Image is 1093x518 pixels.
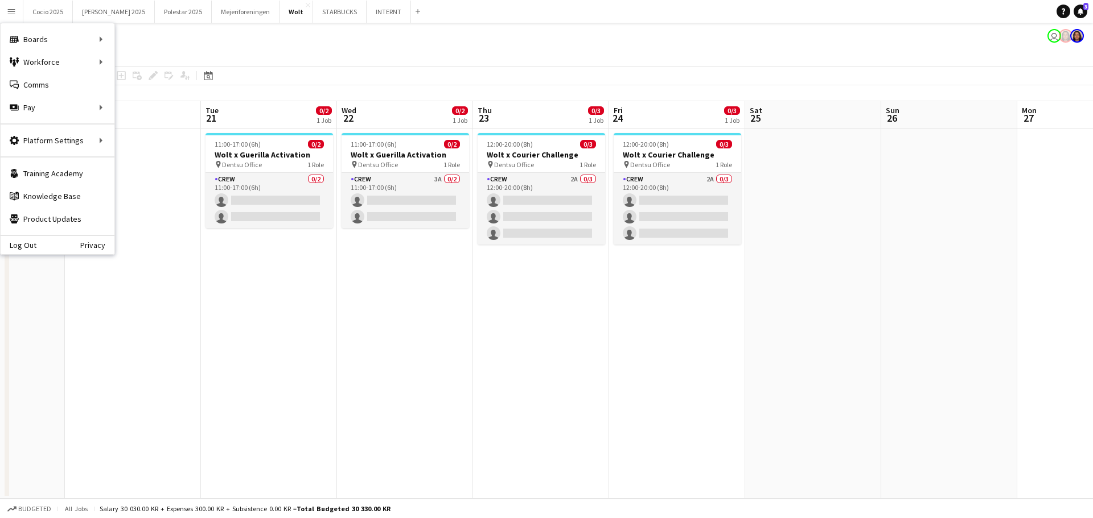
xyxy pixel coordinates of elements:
[1022,105,1037,115] span: Mon
[1,73,114,96] a: Comms
[1059,29,1073,43] app-user-avatar: Kasandra Ghantous
[630,160,670,169] span: Dentsu Office
[1,129,114,152] div: Platform Settings
[614,150,741,160] h3: Wolt x Courier Challenge
[1,96,114,119] div: Pay
[494,160,534,169] span: Dentsu Office
[18,505,51,513] span: Budgeted
[1020,111,1037,125] span: 27
[1047,29,1061,43] app-user-avatar: Tatianna Tobiassen
[580,140,596,148] span: 0/3
[313,1,367,23] button: STARBUCKS
[342,173,469,228] app-card-role: Crew3A0/211:00-17:00 (6h)
[206,105,219,115] span: Tue
[340,111,356,125] span: 22
[886,105,899,115] span: Sun
[342,133,469,228] app-job-card: 11:00-17:00 (6h)0/2Wolt x Guerilla Activation Dentsu Office1 RoleCrew3A0/211:00-17:00 (6h)
[351,140,397,148] span: 11:00-17:00 (6h)
[614,133,741,245] app-job-card: 12:00-20:00 (8h)0/3Wolt x Courier Challenge Dentsu Office1 RoleCrew2A0/312:00-20:00 (8h)
[478,150,605,160] h3: Wolt x Courier Challenge
[204,111,219,125] span: 21
[280,1,313,23] button: Wolt
[63,504,90,513] span: All jobs
[453,116,467,125] div: 1 Job
[623,140,669,148] span: 12:00-20:00 (8h)
[206,173,333,228] app-card-role: Crew0/211:00-17:00 (6h)
[724,106,740,115] span: 0/3
[307,160,324,169] span: 1 Role
[452,106,468,115] span: 0/2
[23,1,73,23] button: Cocio 2025
[1,241,36,250] a: Log Out
[1,28,114,51] div: Boards
[206,133,333,228] app-job-card: 11:00-17:00 (6h)0/2Wolt x Guerilla Activation Dentsu Office1 RoleCrew0/211:00-17:00 (6h)
[589,116,603,125] div: 1 Job
[155,1,212,23] button: Polestar 2025
[316,106,332,115] span: 0/2
[367,1,411,23] button: INTERNT
[73,1,155,23] button: [PERSON_NAME] 2025
[206,150,333,160] h3: Wolt x Guerilla Activation
[1074,5,1087,18] a: 3
[317,116,331,125] div: 1 Job
[297,504,391,513] span: Total Budgeted 30 330.00 KR
[614,105,623,115] span: Fri
[1,208,114,230] a: Product Updates
[222,160,262,169] span: Dentsu Office
[614,173,741,245] app-card-role: Crew2A0/312:00-20:00 (8h)
[716,140,732,148] span: 0/3
[750,105,762,115] span: Sat
[612,111,623,125] span: 24
[1,185,114,208] a: Knowledge Base
[478,105,492,115] span: Thu
[342,105,356,115] span: Wed
[476,111,492,125] span: 23
[487,140,533,148] span: 12:00-20:00 (8h)
[1,51,114,73] div: Workforce
[478,133,605,245] app-job-card: 12:00-20:00 (8h)0/3Wolt x Courier Challenge Dentsu Office1 RoleCrew2A0/312:00-20:00 (8h)
[884,111,899,125] span: 26
[748,111,762,125] span: 25
[1070,29,1084,43] app-user-avatar: Kasandra Ghantous
[100,504,391,513] div: Salary 30 030.00 KR + Expenses 300.00 KR + Subsistence 0.00 KR =
[725,116,739,125] div: 1 Job
[1,162,114,185] a: Training Academy
[716,160,732,169] span: 1 Role
[588,106,604,115] span: 0/3
[212,1,280,23] button: Mejeriforeningen
[6,503,53,515] button: Budgeted
[342,150,469,160] h3: Wolt x Guerilla Activation
[443,160,460,169] span: 1 Role
[580,160,596,169] span: 1 Role
[444,140,460,148] span: 0/2
[215,140,261,148] span: 11:00-17:00 (6h)
[478,173,605,245] app-card-role: Crew2A0/312:00-20:00 (8h)
[80,241,114,250] a: Privacy
[308,140,324,148] span: 0/2
[1083,3,1088,10] span: 3
[358,160,398,169] span: Dentsu Office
